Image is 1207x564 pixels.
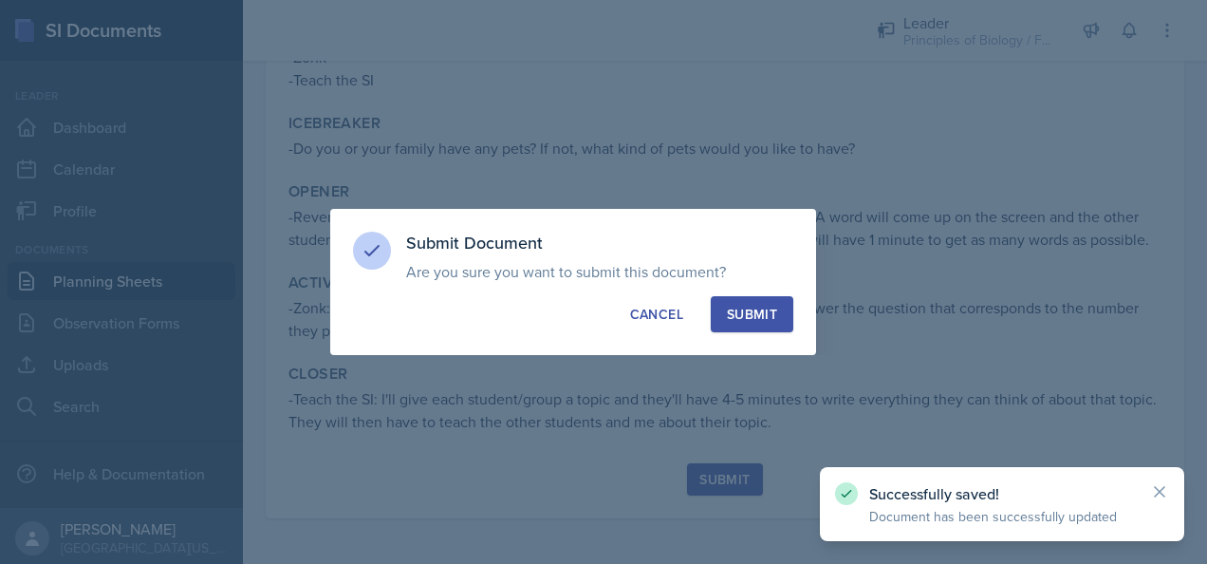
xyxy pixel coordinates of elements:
[614,296,699,332] button: Cancel
[406,262,793,281] p: Are you sure you want to submit this document?
[711,296,793,332] button: Submit
[869,484,1135,503] p: Successfully saved!
[869,507,1135,526] p: Document has been successfully updated
[406,232,793,254] h3: Submit Document
[727,305,777,324] div: Submit
[630,305,683,324] div: Cancel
